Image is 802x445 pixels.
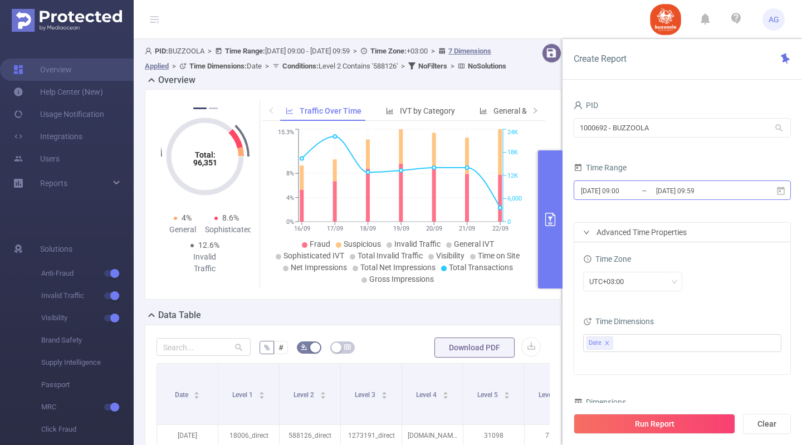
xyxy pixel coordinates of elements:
span: IVT by Category [400,106,455,115]
div: icon: rightAdvanced Time Properties [574,223,790,242]
span: PID [574,101,598,110]
tspan: 15.3% [278,129,294,136]
b: Time Range: [225,47,265,55]
div: Invalid Traffic [183,251,227,275]
div: Sort [442,390,449,397]
i: icon: caret-up [320,390,326,393]
span: General & Sophisticated IVT by Category [493,106,633,115]
span: Level 2 [294,391,316,399]
span: MRC [41,396,134,418]
span: 12.6% [198,241,219,250]
span: Sophisticated IVT [283,251,344,260]
i: icon: caret-up [381,390,387,393]
span: Date [589,337,601,349]
input: filter select [615,336,617,350]
i: icon: left [268,107,275,114]
button: Run Report [574,414,735,434]
span: General IVT [454,239,494,248]
span: Date [189,62,262,70]
div: Sort [503,390,510,397]
i: icon: caret-down [194,394,200,398]
tspan: 21/09 [459,225,475,232]
span: Date [175,391,190,399]
i: icon: down [671,278,678,286]
span: Traffic Over Time [300,106,361,115]
i: icon: line-chart [286,107,294,115]
span: Time Range [574,163,627,172]
span: 4% [182,213,192,222]
span: Level 1 [232,391,255,399]
span: Total Net Impressions [360,263,436,272]
i: icon: table [344,344,351,350]
a: Help Center (New) [13,81,103,103]
input: End date [655,183,745,198]
tspan: 22/09 [492,225,508,232]
input: Start date [580,183,670,198]
span: Level 5 [477,391,500,399]
div: Sort [381,390,388,397]
span: AG [769,8,779,31]
tspan: 18K [507,149,518,157]
tspan: 19/09 [393,225,409,232]
span: Time Dimensions [583,317,654,326]
span: > [204,47,215,55]
span: > [350,47,360,55]
span: Passport [41,374,134,396]
tspan: 12K [507,172,518,179]
b: Time Zone: [370,47,407,55]
button: Download PDF [434,338,515,358]
img: Protected Media [12,9,122,32]
span: Click Fraud [41,418,134,441]
div: Sort [320,390,326,397]
tspan: 4% [286,194,294,202]
tspan: 24K [507,129,518,136]
i: icon: caret-up [194,390,200,393]
span: Gross Impressions [369,275,434,283]
span: 8.6% [222,213,239,222]
span: Supply Intelligence [41,351,134,374]
i: icon: caret-down [381,394,387,398]
span: Level 2 Contains '588126' [282,62,398,70]
b: No Filters [418,62,447,70]
span: Visibility [41,307,134,329]
i: icon: caret-down [503,394,510,398]
button: 1 [193,107,207,109]
span: Level 4 [416,391,438,399]
span: > [428,47,438,55]
span: % [264,343,270,352]
i: icon: bar-chart [386,107,394,115]
b: Time Dimensions : [189,62,247,70]
li: Date [586,336,613,350]
tspan: 16/09 [294,225,310,232]
i: icon: user [574,101,583,110]
i: icon: close [604,340,610,347]
h2: Data Table [158,309,201,322]
i: icon: right [583,229,590,236]
div: Sophisticated [205,224,249,236]
span: > [169,62,179,70]
button: 2 [209,107,218,109]
i: icon: right [532,107,539,114]
i: icon: caret-up [442,390,448,393]
i: icon: user [145,47,155,55]
div: Sort [258,390,265,397]
div: Sort [193,390,200,397]
span: > [262,62,272,70]
div: UTC+03:00 [589,272,632,291]
span: Time on Site [478,251,520,260]
tspan: 0 [507,218,511,226]
tspan: 8% [286,170,294,177]
span: Time Zone [583,255,631,263]
a: Usage Notification [13,103,104,125]
span: Fraud [310,239,330,248]
span: > [447,62,458,70]
span: Visibility [436,251,464,260]
i: icon: bg-colors [301,344,307,350]
span: Invalid Traffic [394,239,441,248]
tspan: Total: [194,150,215,159]
span: Brand Safety [41,329,134,351]
h2: Overview [158,74,195,87]
i: icon: caret-down [442,394,448,398]
i: icon: bar-chart [480,107,487,115]
b: Conditions : [282,62,319,70]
